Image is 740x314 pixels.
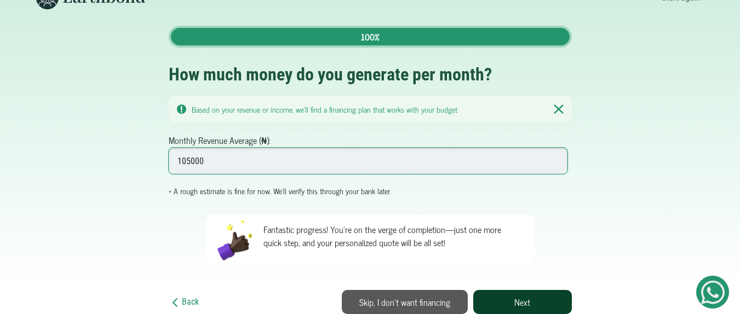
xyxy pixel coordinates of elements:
[215,220,255,260] img: Thumbs Up Image
[554,104,563,114] img: Notication Pane Close Icon
[169,184,391,197] small: * A rough estimate is fine for now. We'll verify this through your bank later.
[701,281,725,304] img: Get Started On Earthbond Via Whatsapp
[473,290,572,314] button: Next
[177,104,186,114] img: Notication Pane Caution Icon
[342,290,468,314] button: Skip, I don't want financing
[169,133,271,147] label: Monthly Revenue Average (₦):
[263,223,518,249] p: Fantastic progress! You're on the verge of completion—just one more quick step, and your personal...
[169,295,199,309] a: Back
[192,103,457,115] small: Based on your revenue or income, we'll find a financing plan that works with your budget
[169,148,568,174] input: 350000
[171,28,570,45] div: 100%
[169,64,572,85] h2: How much money do you generate per month?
